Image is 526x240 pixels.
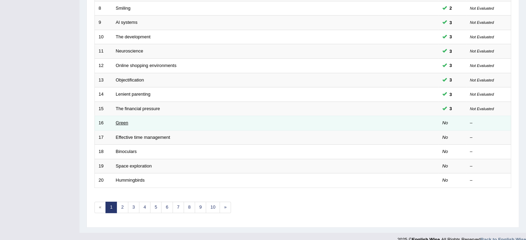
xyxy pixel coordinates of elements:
a: Objectification [116,77,144,83]
td: 8 [95,1,112,16]
span: « [94,202,106,213]
a: 3 [128,202,139,213]
span: You can still take this question [447,4,455,12]
td: 19 [95,159,112,173]
td: 16 [95,116,112,131]
small: Not Evaluated [470,78,494,82]
a: 7 [173,202,184,213]
em: No [442,177,448,183]
div: – [470,134,507,141]
small: Not Evaluated [470,92,494,96]
small: Not Evaluated [470,35,494,39]
a: » [220,202,231,213]
em: No [442,135,448,140]
a: Green [116,120,128,125]
td: 20 [95,173,112,188]
a: Binoculars [116,149,137,154]
td: 14 [95,87,112,102]
a: 6 [161,202,173,213]
span: You can still take this question [447,48,455,55]
em: No [442,120,448,125]
span: You can still take this question [447,33,455,40]
em: No [442,149,448,154]
td: 9 [95,16,112,30]
a: 2 [117,202,128,213]
small: Not Evaluated [470,6,494,10]
a: Al systems [116,20,138,25]
a: 5 [150,202,162,213]
span: You can still take this question [447,19,455,26]
td: 12 [95,58,112,73]
span: You can still take this question [447,91,455,98]
a: 8 [184,202,195,213]
a: Effective time management [116,135,170,140]
a: 1 [105,202,117,213]
div: – [470,177,507,184]
a: Smiling [116,6,131,11]
td: 15 [95,102,112,116]
small: Not Evaluated [470,20,494,25]
a: Space exploration [116,163,152,169]
a: Online shopping environments [116,63,177,68]
div: – [470,163,507,170]
td: 17 [95,130,112,145]
a: The financial pressure [116,106,160,111]
div: – [470,120,507,126]
div: – [470,148,507,155]
small: Not Evaluated [470,49,494,53]
td: 18 [95,145,112,159]
a: 10 [206,202,220,213]
em: No [442,163,448,169]
span: You can still take this question [447,105,455,112]
small: Not Evaluated [470,107,494,111]
td: 10 [95,30,112,44]
span: You can still take this question [447,76,455,84]
small: Not Evaluated [470,64,494,68]
a: The development [116,34,150,39]
a: Hummingbirds [116,177,145,183]
a: Lenient parenting [116,92,150,97]
td: 13 [95,73,112,87]
span: You can still take this question [447,62,455,69]
a: 4 [139,202,150,213]
a: 9 [195,202,206,213]
td: 11 [95,44,112,59]
a: Neuroscience [116,48,144,54]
